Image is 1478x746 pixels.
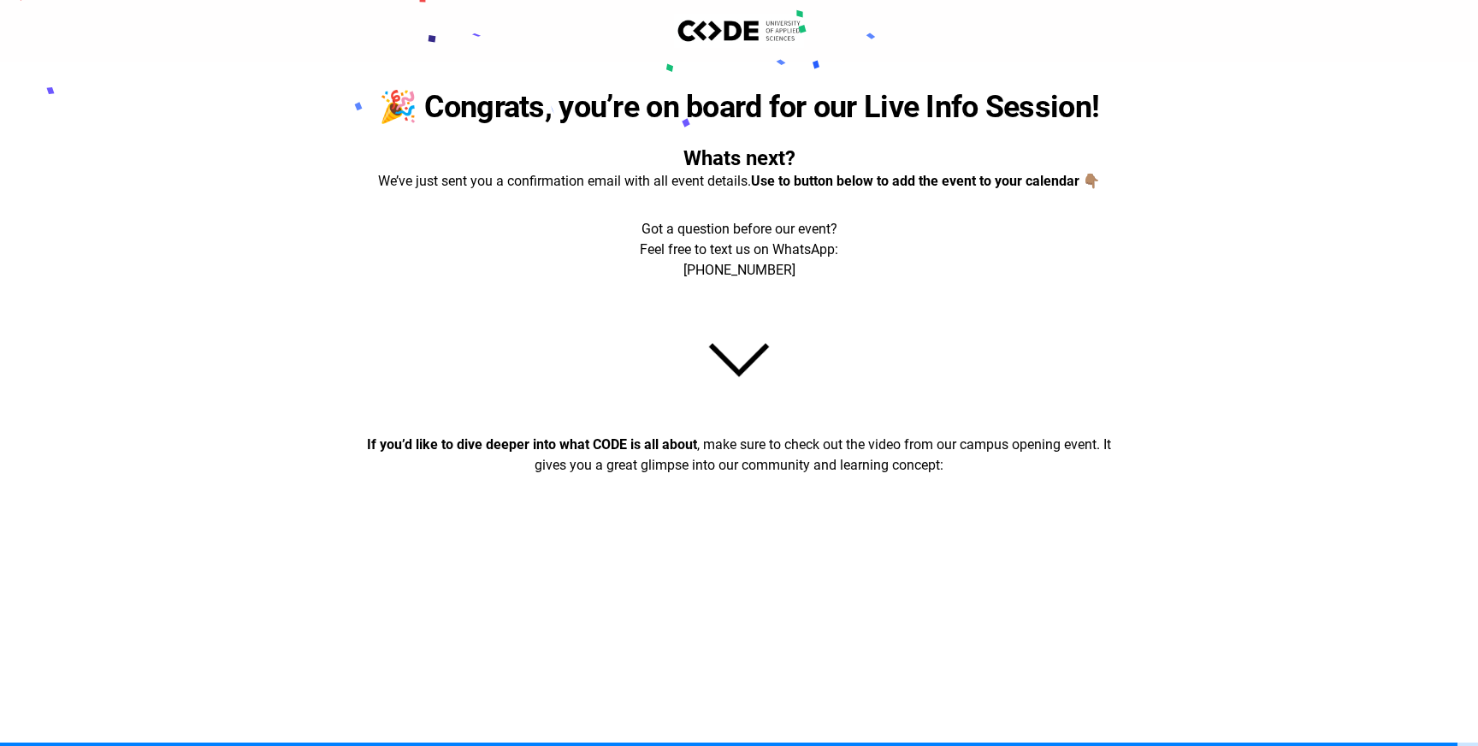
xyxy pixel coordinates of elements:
[379,89,417,124] span: 🎉
[674,14,804,48] img: Logo
[356,435,1122,476] p: , make sure to check out the video from our campus opening event. It gives you a great glimpse in...
[367,436,697,453] strong: If you’d like to dive deeper into what CODE is all about
[683,146,795,170] strong: Whats next?
[356,240,1122,260] p: Feel free to text us on WhatsApp:
[378,173,1100,189] span: We’ve just sent you a confirmation email with all event details.
[751,173,1100,189] strong: Use to button below to add the event to your calendar 👇🏽
[356,260,1122,281] p: [PHONE_NUMBER]
[356,219,1122,240] p: Got a question before our event?
[424,89,1100,125] strong: Congrats, you’re on board for our Live Info Session!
